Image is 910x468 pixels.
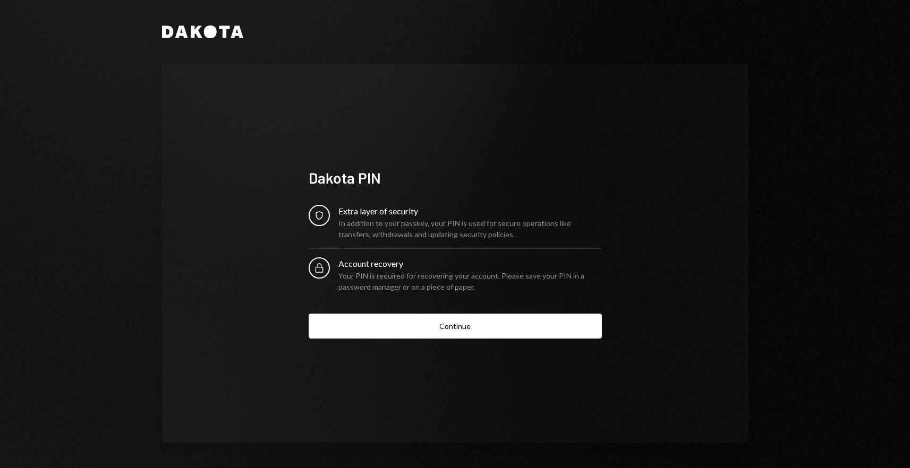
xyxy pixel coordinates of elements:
[309,314,602,339] button: Continue
[338,205,602,218] div: Extra layer of security
[338,257,602,270] div: Account recovery
[309,168,602,188] div: Dakota PIN
[338,218,602,240] div: In addition to your passkey, your PIN is used for secure operations like transfers, withdrawals a...
[338,270,602,292] div: Your PIN is required for recovering your account. Please save your PIN in a password manager or o...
